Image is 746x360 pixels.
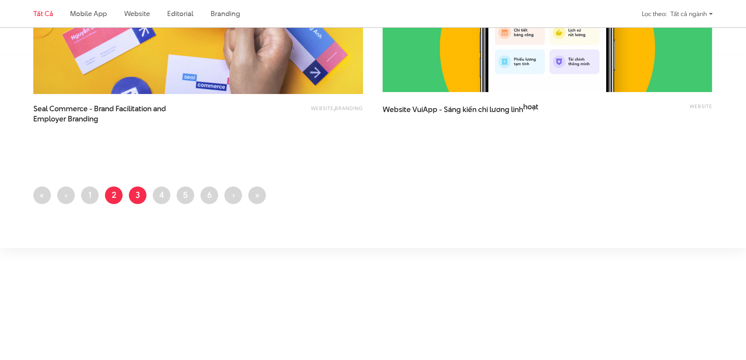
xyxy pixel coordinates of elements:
a: 3 [129,186,146,204]
span: « [40,189,45,201]
a: Website [124,9,150,18]
a: Website [690,103,712,110]
a: 1 [81,186,99,204]
span: Website VuiApp - Sáng kiến chi lương linh [383,102,539,121]
a: Seal Commerce - Brand Facilitation andEmployer Branding [33,104,190,123]
a: Branding [211,9,240,18]
a: Website [311,105,334,112]
div: Lọc theo: [642,7,667,21]
a: Tất cả [33,9,53,18]
a: 6 [200,186,218,204]
div: , [231,104,363,119]
span: Employer Branding [33,114,98,124]
span: Seal Commerce - Brand Facilitation and [33,104,190,123]
a: 5 [177,186,194,204]
a: 4 [153,186,170,204]
span: » [255,189,260,201]
a: Editorial [167,9,193,18]
a: Branding [335,105,363,112]
a: Website VuiApp - Sáng kiến chi lương linhhoạt [383,102,539,121]
div: Tất cả ngành [670,7,713,21]
span: ‹ [65,189,68,201]
span: hoạt [523,102,538,112]
span: › [232,189,235,201]
a: Mobile app [70,9,107,18]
